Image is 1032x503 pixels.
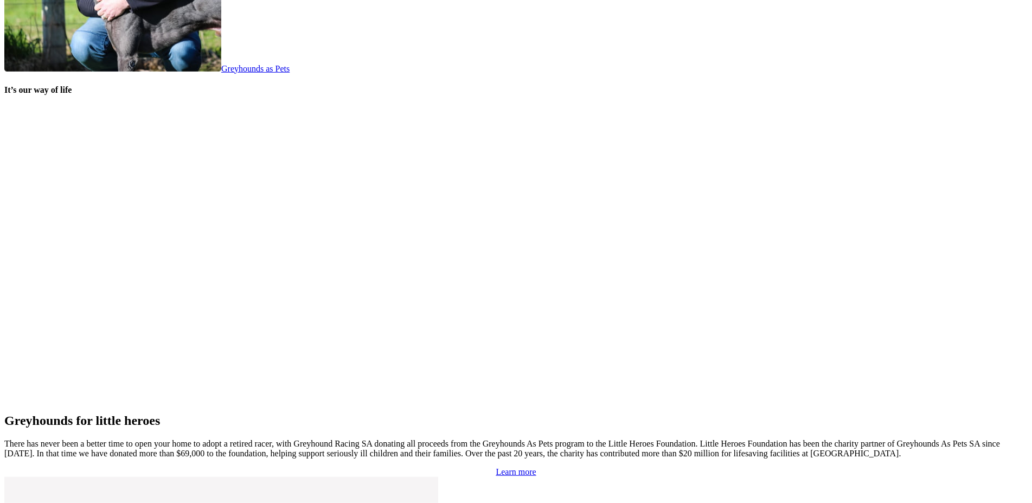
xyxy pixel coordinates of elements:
[221,64,290,73] span: Greyhounds as Pets
[4,64,290,73] a: Greyhounds as Pets
[4,413,1028,428] h2: Greyhounds for little heroes
[496,467,536,476] a: Learn more
[4,85,1028,95] h4: It’s our way of life
[4,439,1028,459] p: There has never been a better time to open your home to adopt a retired racer, with Greyhound Rac...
